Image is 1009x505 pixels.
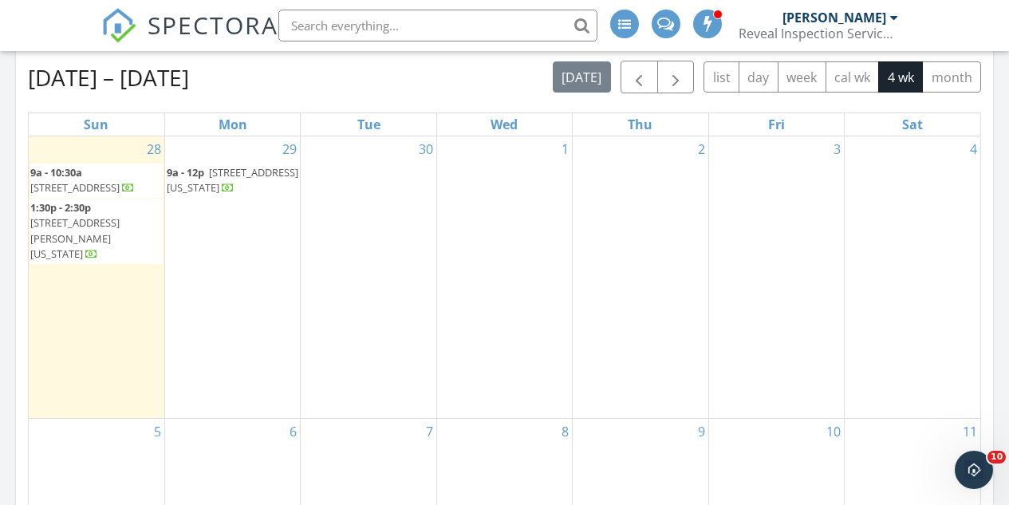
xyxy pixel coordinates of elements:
[423,419,436,444] a: Go to October 7, 2025
[101,22,278,55] a: SPECTORA
[167,165,204,180] span: 9a - 12p
[101,8,136,43] img: The Best Home Inspection Software - Spectora
[30,199,163,264] a: 1:30p - 2:30p [STREET_ADDRESS][PERSON_NAME][US_STATE]
[558,136,572,162] a: Go to October 1, 2025
[286,419,300,444] a: Go to October 6, 2025
[29,136,164,419] td: Go to September 28, 2025
[695,419,708,444] a: Go to October 9, 2025
[778,61,826,93] button: week
[704,61,739,93] button: list
[558,419,572,444] a: Go to October 8, 2025
[279,136,300,162] a: Go to September 29, 2025
[30,200,120,261] a: 1:30p - 2:30p [STREET_ADDRESS][PERSON_NAME][US_STATE]
[553,61,611,93] button: [DATE]
[301,136,436,419] td: Go to September 30, 2025
[823,419,844,444] a: Go to October 10, 2025
[151,419,164,444] a: Go to October 5, 2025
[573,136,708,419] td: Go to October 2, 2025
[878,61,923,93] button: 4 wk
[354,113,384,136] a: Tuesday
[960,419,980,444] a: Go to October 11, 2025
[30,180,120,195] span: [STREET_ADDRESS]
[81,113,112,136] a: Sunday
[487,113,521,136] a: Wednesday
[739,61,778,93] button: day
[278,10,597,41] input: Search everything...
[899,113,926,136] a: Saturday
[955,451,993,489] iframe: Intercom live chat
[830,136,844,162] a: Go to October 3, 2025
[144,136,164,162] a: Go to September 28, 2025
[739,26,898,41] div: Reveal Inspection Services, LLC
[167,164,298,198] a: 9a - 12p [STREET_ADDRESS][US_STATE]
[167,165,298,195] span: [STREET_ADDRESS][US_STATE]
[30,215,120,260] span: [STREET_ADDRESS][PERSON_NAME][US_STATE]
[782,10,886,26] div: [PERSON_NAME]
[657,61,695,93] button: Next
[845,136,980,419] td: Go to October 4, 2025
[215,113,250,136] a: Monday
[621,61,658,93] button: Previous
[987,451,1006,464] span: 10
[625,113,656,136] a: Thursday
[765,113,788,136] a: Friday
[164,136,300,419] td: Go to September 29, 2025
[708,136,844,419] td: Go to October 3, 2025
[695,136,708,162] a: Go to October 2, 2025
[826,61,880,93] button: cal wk
[30,165,82,180] span: 9a - 10:30a
[922,61,981,93] button: month
[167,165,298,195] a: 9a - 12p [STREET_ADDRESS][US_STATE]
[148,8,278,41] span: SPECTORA
[30,200,91,215] span: 1:30p - 2:30p
[967,136,980,162] a: Go to October 4, 2025
[436,136,572,419] td: Go to October 1, 2025
[28,61,189,93] h2: [DATE] – [DATE]
[416,136,436,162] a: Go to September 30, 2025
[30,164,163,198] a: 9a - 10:30a [STREET_ADDRESS]
[30,165,135,195] a: 9a - 10:30a [STREET_ADDRESS]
